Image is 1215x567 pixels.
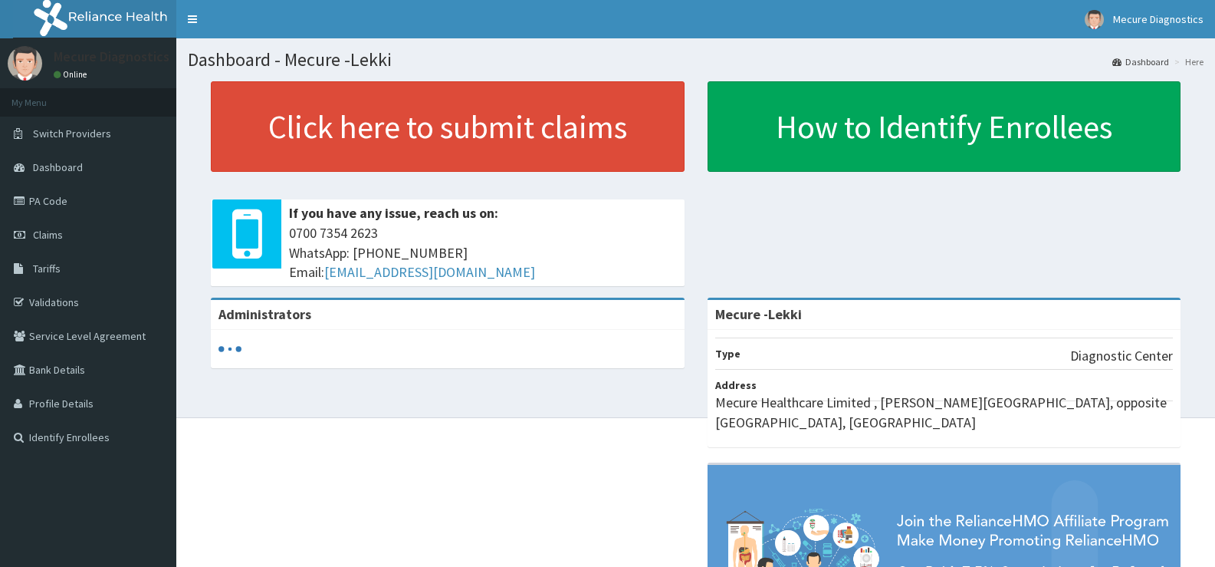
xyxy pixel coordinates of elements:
[1085,10,1104,29] img: User Image
[8,46,42,81] img: User Image
[33,262,61,275] span: Tariffs
[1070,346,1173,366] p: Diagnostic Center
[1113,12,1204,26] span: Mecure Diagnostics
[715,305,802,323] strong: Mecure -Lekki
[188,50,1204,70] h1: Dashboard - Mecure -Lekki
[708,81,1181,172] a: How to Identify Enrollees
[54,50,169,64] p: Mecure Diagnostics
[1112,55,1169,68] a: Dashboard
[218,338,241,361] svg: audio-loading
[33,127,111,140] span: Switch Providers
[715,347,740,361] b: Type
[324,263,535,281] a: [EMAIL_ADDRESS][DOMAIN_NAME]
[33,160,83,174] span: Dashboard
[289,204,498,222] b: If you have any issue, reach us on:
[715,378,757,392] b: Address
[33,228,63,242] span: Claims
[211,81,685,172] a: Click here to submit claims
[715,393,1174,432] p: Mecure Healthcare Limited , [PERSON_NAME][GEOGRAPHIC_DATA], opposite [GEOGRAPHIC_DATA], [GEOGRAPH...
[289,223,677,282] span: 0700 7354 2623 WhatsApp: [PHONE_NUMBER] Email:
[218,305,311,323] b: Administrators
[54,69,90,80] a: Online
[1171,55,1204,68] li: Here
